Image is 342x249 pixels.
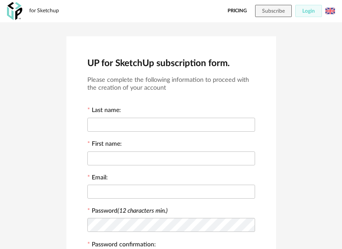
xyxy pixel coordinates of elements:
[87,76,255,92] h3: Please complete the following information to proceed with the creation of your account
[87,107,121,115] label: Last name:
[302,8,315,14] span: Login
[87,141,122,149] label: First name:
[262,8,285,14] span: Subscribe
[228,5,247,17] a: Pricing
[255,5,292,17] button: Subscribe
[29,7,59,14] div: for Sketchup
[87,57,255,69] h2: UP for SketchUp subscription form.
[325,6,335,16] img: us
[7,2,22,20] img: OXP
[295,5,322,17] button: Login
[117,208,168,214] i: (12 characters min.)
[87,175,108,182] label: Email:
[92,208,168,214] label: Password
